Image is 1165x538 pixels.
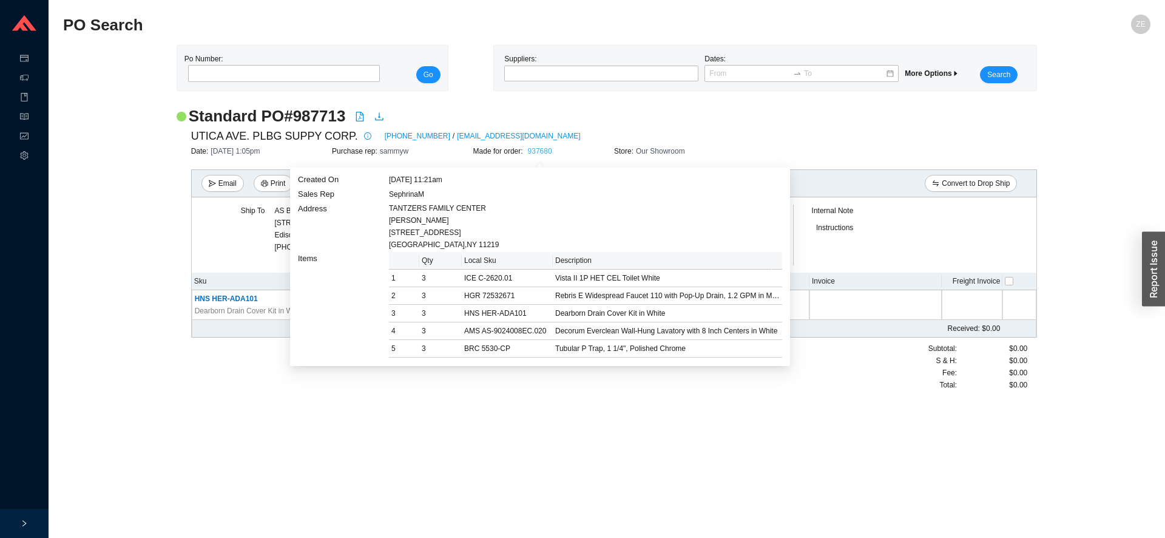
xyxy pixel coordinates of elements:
span: file-pdf [355,112,365,121]
span: Search [987,69,1010,81]
span: send [209,180,216,188]
td: 3 [419,340,462,358]
span: swap [932,180,939,188]
td: Items [297,251,388,358]
button: Go [416,66,441,83]
span: [DATE] 1:05pm [211,147,260,155]
button: Search [980,66,1018,83]
div: [PHONE_NUMBER] [274,205,346,253]
span: printer [261,180,268,188]
span: Go [424,69,433,81]
td: Decorum Everclean Wall-Hung Lavatory with 8 Inch Centers in White [553,322,782,340]
span: right [21,520,28,527]
span: Internal Note [812,206,854,215]
a: download [374,112,384,124]
td: 3 [389,305,419,322]
span: Total: [939,379,957,391]
div: Sku [194,275,341,287]
td: SephrinaM [388,187,783,202]
a: [PHONE_NUMBER] [385,130,450,142]
span: S & H: [936,355,957,367]
td: 3 [419,287,462,305]
div: $0.00 [957,379,1027,391]
button: sendEmail [201,175,244,192]
td: Dearborn Drain Cover Kit in White [553,305,782,322]
a: file-pdf [355,112,365,124]
a: [EMAIL_ADDRESS][DOMAIN_NAME] [457,130,580,142]
div: AS Bath [STREET_ADDRESS] Edison , NJ 08820 [274,205,346,241]
span: Instructions [816,223,853,232]
span: Made for order: [473,147,525,155]
th: Freight Invoice [942,273,1002,290]
h2: PO Search [63,15,879,36]
span: Fee : [942,367,957,379]
th: Invoice [809,273,942,290]
div: Dates: [701,53,902,83]
span: Convert to Drop Ship [942,177,1010,189]
span: HNS HER-ADA101 [195,295,258,303]
div: Po Number: [184,53,377,83]
th: Local Sku [462,252,553,270]
th: Qty [419,252,462,270]
td: Sales Rep [297,187,388,202]
span: Store: [614,147,636,155]
td: 3 [419,270,462,287]
button: swapConvert to Drop Ship [925,175,1017,192]
div: $0.00 [957,342,1027,355]
span: sammyw [380,147,408,155]
span: Email [218,177,237,189]
td: ICE C-2620.01 [462,270,553,287]
span: Ship To [241,206,265,215]
span: Received: [948,324,980,333]
div: Suppliers: [501,53,701,83]
td: Rebris E Widespread Faucet 110 with Pop-Up Drain, 1.2 GPM in Matte Black [553,287,782,305]
span: Date: [191,147,211,155]
span: download [374,112,384,121]
td: HGR 72532671 [462,287,553,305]
input: To [804,67,885,80]
td: Created On [297,173,388,188]
span: info-circle [361,132,374,140]
th: Description [553,252,772,270]
a: 937680 [528,147,552,155]
span: Our Showroom [636,147,685,155]
span: Purchase rep: [332,147,380,155]
td: Address [297,202,388,251]
input: From [709,67,791,80]
td: Vista II 1P HET CEL Toilet White [553,270,782,287]
span: Dearborn Drain Cover Kit in White [195,305,305,317]
td: 3 [419,305,462,322]
span: ZE [1136,15,1145,34]
td: 4 [389,322,419,340]
span: fund [20,128,29,147]
span: $0.00 [1009,367,1027,379]
td: HNS HER-ADA101 [462,305,553,322]
button: printerPrint [254,175,293,192]
span: More Options [905,69,959,78]
td: 2 [389,287,419,305]
button: info-circle [358,128,375,145]
span: Subtotal: [928,342,957,355]
td: 3 [419,322,462,340]
span: caret-right [952,70,959,77]
span: to [793,69,802,78]
td: BRC 5530-CP [462,340,553,358]
div: TANTZERS FAMILY CENTER [PERSON_NAME] [STREET_ADDRESS] [GEOGRAPHIC_DATA] , NY 11219 [389,202,782,251]
span: swap-right [793,69,802,78]
span: read [20,108,29,128]
span: book [20,89,29,108]
div: $0.00 [957,355,1027,367]
td: 1 [389,270,419,287]
span: setting [20,147,29,166]
td: 5 [389,340,419,358]
span: Print [271,177,286,189]
span: credit-card [20,50,29,69]
span: / [453,130,454,142]
h2: Standard PO # 987713 [189,106,346,127]
span: UTICA AVE. PLBG SUPPY CORP. [191,127,358,145]
td: AMS AS-9024008EC.020 [462,322,553,340]
td: [DATE] 11:21am [388,173,783,188]
td: Tubular P Trap, 1 1/4", Polished Chrome [553,340,782,358]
